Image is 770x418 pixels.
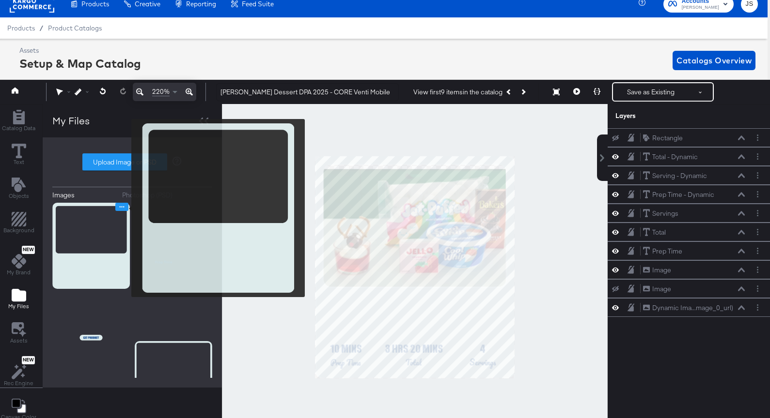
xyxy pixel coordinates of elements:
[643,227,666,238] button: Total
[682,4,719,12] span: [PERSON_NAME]
[643,265,672,275] button: Image
[753,302,763,313] button: Layer Options
[643,133,683,143] button: Rectangle
[2,124,35,132] span: Catalog Data
[516,83,530,101] button: Next Product
[52,191,75,200] div: Images
[652,171,707,180] div: Serving - Dynamic
[19,46,141,55] div: Assets
[643,303,734,313] button: Dynamic Ima...mage_0_url)
[19,55,141,72] div: Setup & Map Catalog
[3,176,35,203] button: Add Text
[608,260,770,279] div: ImageLayer Options
[52,114,90,128] div: My Files
[753,208,763,218] button: Layer Options
[652,284,671,294] div: Image
[4,379,33,387] span: Rec Engine
[673,51,755,70] button: Catalogs Overview
[115,203,128,211] button: Image Options
[152,87,170,96] span: 220%
[503,83,516,101] button: Previous Product
[7,269,31,276] span: My Brand
[652,247,682,256] div: Prep Time
[652,134,683,143] div: Rectangle
[7,24,35,32] span: Products
[643,152,698,162] button: Total - Dynamic
[22,247,35,253] span: New
[2,285,35,313] button: Add Files
[14,158,24,166] span: Text
[10,337,28,344] span: Assets
[122,191,213,200] button: Photoshop (PSD)
[643,209,679,219] button: Servings
[608,279,770,298] div: ImageLayer Options
[608,147,770,166] div: Total - DynamicLayer Options
[608,241,770,260] div: Prep TimeLayer Options
[753,151,763,162] button: Layer Options
[9,192,29,200] span: Objects
[122,191,173,200] div: Photoshop (PSD)
[48,24,102,32] a: Product Catalogs
[652,303,733,313] div: Dynamic Ima...mage_0_url)
[22,357,35,363] span: New
[643,284,672,294] button: Image
[4,319,33,347] button: Assets
[652,209,678,218] div: Servings
[753,246,763,256] button: Layer Options
[8,302,29,310] span: My Files
[608,185,770,204] div: Prep Time - DynamicLayer Options
[753,227,763,237] button: Layer Options
[608,204,770,223] div: ServingsLayer Options
[6,142,32,169] button: Text
[676,54,752,67] span: Catalogs Overview
[608,298,770,317] div: Dynamic Ima...mage_0_url)Layer Options
[652,190,714,199] div: Prep Time - Dynamic
[608,166,770,185] div: Serving - DynamicLayer Options
[753,284,763,294] button: Layer Options
[652,266,671,275] div: Image
[643,171,707,181] button: Serving - Dynamic
[652,152,698,162] div: Total - Dynamic
[643,246,683,256] button: Prep Time
[652,228,666,237] div: Total
[613,83,689,101] button: Save as Existing
[52,191,115,200] button: Images
[1,243,36,279] button: NewMy Brand
[753,170,763,180] button: Layer Options
[753,189,763,199] button: Layer Options
[753,265,763,275] button: Layer Options
[3,226,34,234] span: Background
[35,24,48,32] span: /
[413,88,503,97] div: View first 9 items in the catalog
[608,128,770,147] div: RectangleLayer Options
[643,190,715,200] button: Prep Time - Dynamic
[615,111,714,120] div: Layers
[753,133,763,143] button: Layer Options
[608,223,770,241] div: TotalLayer Options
